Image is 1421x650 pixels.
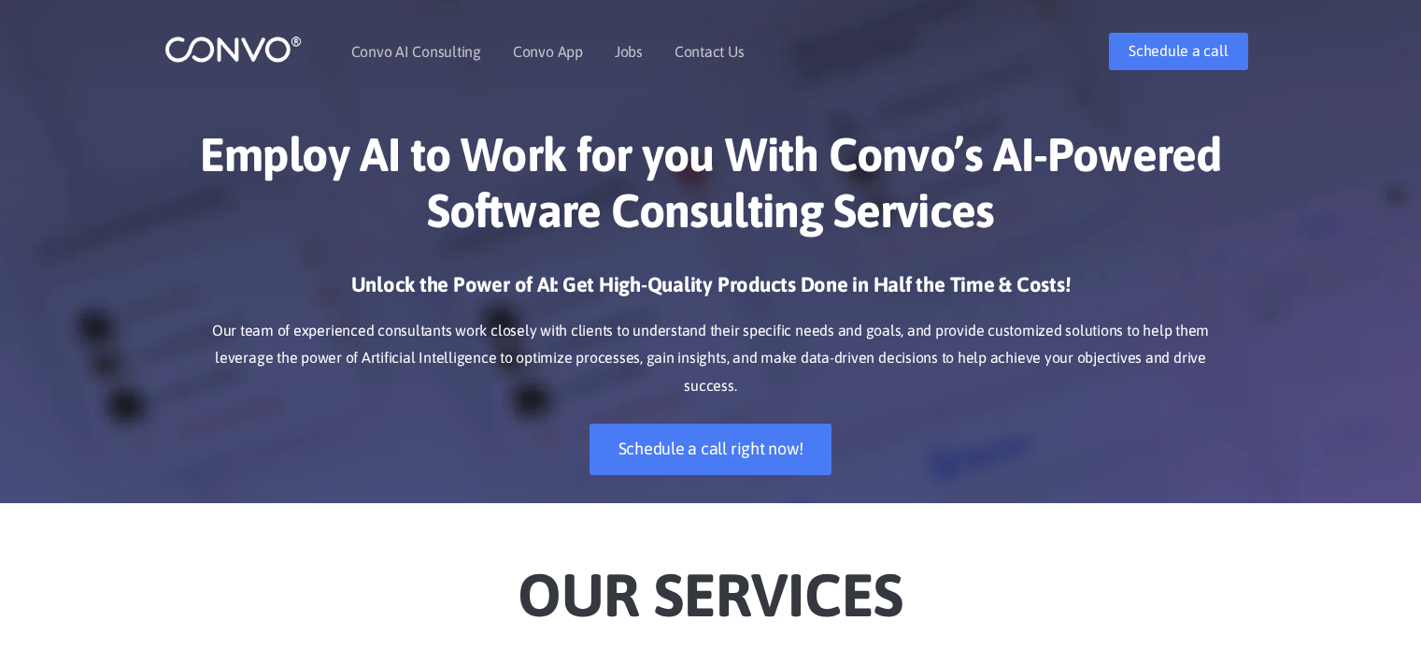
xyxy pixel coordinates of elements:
[192,271,1229,312] h3: Unlock the Power of AI: Get High-Quality Products Done in Half the Time & Costs!
[675,44,745,59] a: Contact Us
[164,35,302,64] img: logo_1.png
[192,317,1229,401] p: Our team of experienced consultants work closely with clients to understand their specific needs ...
[1109,33,1247,70] a: Schedule a call
[590,424,832,475] a: Schedule a call right now!
[513,44,583,59] a: Convo App
[192,531,1229,636] h2: Our Services
[192,126,1229,253] h1: Employ AI to Work for you With Convo’s AI-Powered Software Consulting Services
[351,44,481,59] a: Convo AI Consulting
[615,44,643,59] a: Jobs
